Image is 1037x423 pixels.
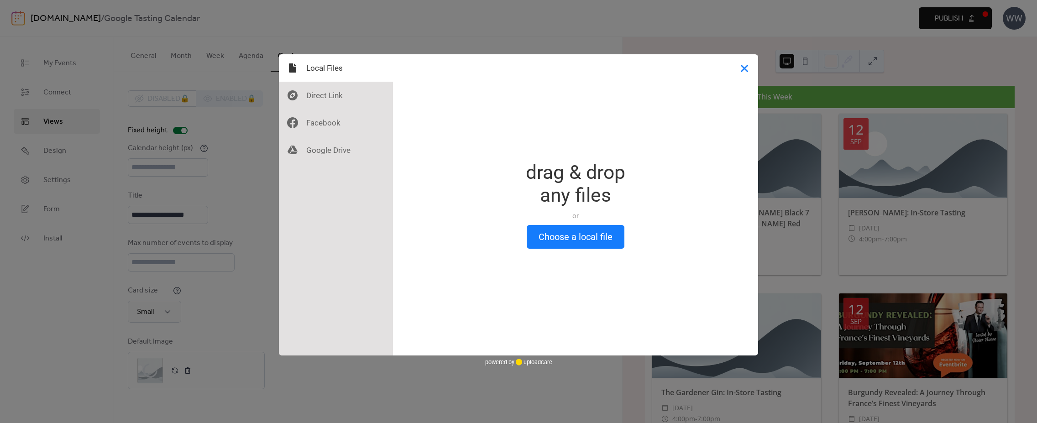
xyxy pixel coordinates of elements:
div: drag & drop any files [526,161,625,207]
div: Local Files [279,54,393,82]
button: Close [731,54,758,82]
div: Google Drive [279,136,393,164]
button: Choose a local file [527,225,624,249]
div: Facebook [279,109,393,136]
div: powered by [485,355,552,369]
div: Direct Link [279,82,393,109]
a: uploadcare [514,359,552,366]
div: or [526,211,625,220]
